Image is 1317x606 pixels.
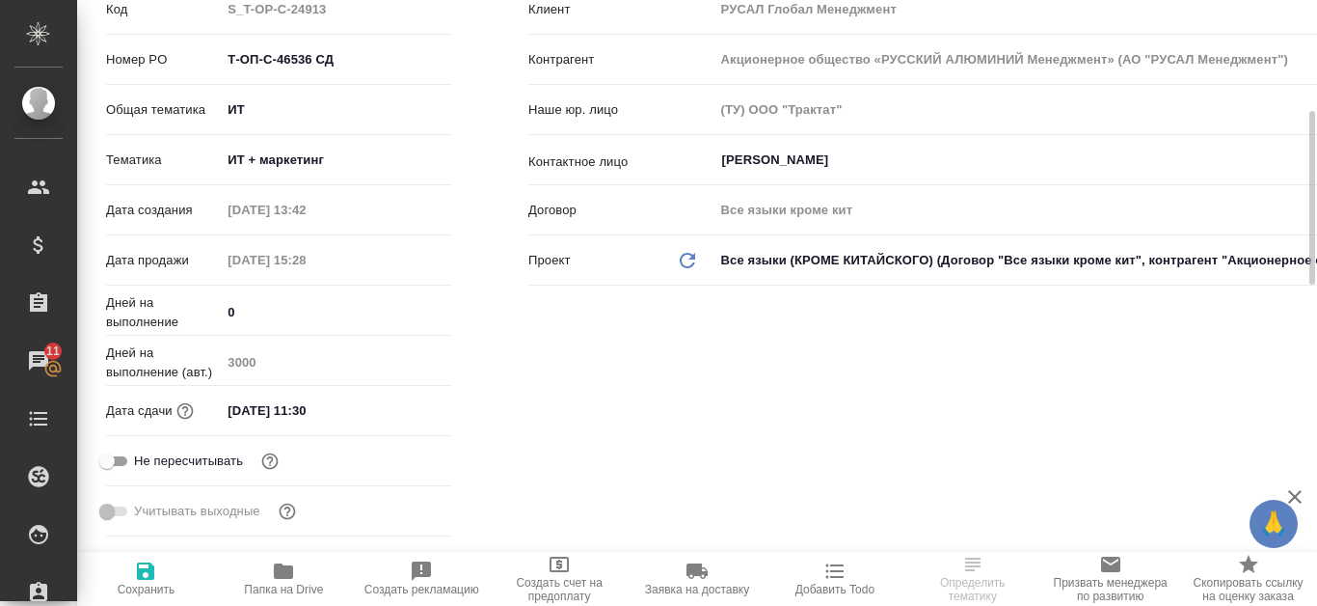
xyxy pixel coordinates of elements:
[353,552,491,606] button: Создать рекламацию
[106,50,221,69] p: Номер PO
[275,499,300,524] button: Выбери, если сб и вс нужно считать рабочими днями для выполнения заказа.
[629,552,766,606] button: Заявка на доставку
[766,552,903,606] button: Добавить Todo
[106,293,221,332] p: Дней на выполнение
[221,348,451,376] input: Пустое поле
[106,201,221,220] p: Дата создания
[173,399,198,424] button: Если добавить услуги и заполнить их объемом, то дата рассчитается автоматически
[528,50,714,69] p: Контрагент
[257,449,282,474] button: Включи, если не хочешь, чтобы указанная дата сдачи изменилась после переставления заказа в 'Подтв...
[1179,552,1317,606] button: Скопировать ссылку на оценку заказа
[134,452,243,471] span: Не пересчитывать
[221,144,451,177] div: ИТ + маркетинг
[1053,576,1168,603] span: Призвать менеджера по развитию
[528,201,714,220] p: Договор
[244,583,323,596] span: Папка на Drive
[221,246,390,274] input: Пустое поле
[77,552,215,606] button: Сохранить
[528,152,714,172] p: Контактное лицо
[903,552,1041,606] button: Определить тематику
[106,251,221,270] p: Дата продажи
[106,344,221,382] p: Дней на выполнение (авт.)
[364,583,479,596] span: Создать рекламацию
[1250,500,1298,548] button: 🙏
[5,337,72,385] a: 11
[221,196,390,224] input: Пустое поле
[106,100,221,120] p: Общая тематика
[502,576,617,603] span: Создать счет на предоплату
[795,583,874,596] span: Добавить Todo
[1257,504,1290,544] span: 🙏
[645,583,749,596] span: Заявка на доставку
[118,583,175,596] span: Сохранить
[106,401,173,421] p: Дата сдачи
[221,94,451,126] div: ИТ
[491,552,629,606] button: Создать счет на предоплату
[221,298,451,326] input: ✎ Введи что-нибудь
[106,151,221,170] p: Тематика
[915,576,1030,603] span: Определить тематику
[1191,576,1305,603] span: Скопировать ссылку на оценку заказа
[528,251,571,270] p: Проект
[134,502,260,521] span: Учитывать выходные
[221,45,451,73] input: ✎ Введи что-нибудь
[528,100,714,120] p: Наше юр. лицо
[1041,552,1179,606] button: Призвать менеджера по развитию
[221,397,390,425] input: ✎ Введи что-нибудь
[35,342,71,361] span: 11
[215,552,353,606] button: Папка на Drive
